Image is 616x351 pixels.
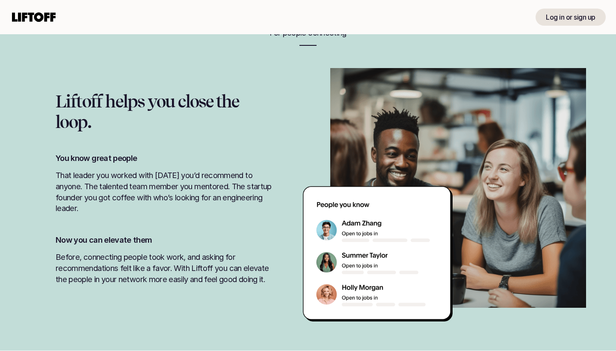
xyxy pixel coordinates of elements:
h1: Liftoff helps you close the loop. [56,91,274,132]
p: You know great people [56,153,274,164]
p: That leader you worked with [DATE] you’d recommend to anyone. The talented team member you mentor... [56,170,274,214]
p: Before, connecting people took work, and asking for recommendations felt like a favor. With Lifto... [56,252,274,285]
p: Log in or sign up [546,12,595,22]
p: Now you can elevate them [56,235,274,246]
a: Log in or sign up [536,9,606,26]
